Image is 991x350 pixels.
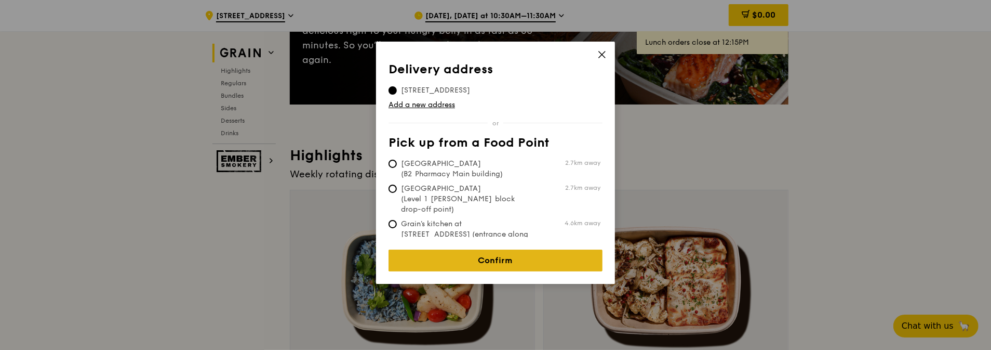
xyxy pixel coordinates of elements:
[389,86,397,95] input: [STREET_ADDRESS]
[389,160,397,168] input: [GEOGRAPHIC_DATA] (B2 Pharmacy Main building)2.7km away
[565,219,600,227] span: 4.6km away
[389,220,397,228] input: Grain's kitchen at [STREET_ADDRESS] (entrance along [PERSON_NAME][GEOGRAPHIC_DATA])4.6km away
[389,62,602,81] th: Delivery address
[565,184,600,192] span: 2.7km away
[389,136,602,154] th: Pick up from a Food Point
[389,85,483,96] span: [STREET_ADDRESS]
[389,159,543,179] span: [GEOGRAPHIC_DATA] (B2 Pharmacy Main building)
[565,159,600,167] span: 2.7km away
[389,219,543,261] span: Grain's kitchen at [STREET_ADDRESS] (entrance along [PERSON_NAME][GEOGRAPHIC_DATA])
[389,100,602,110] a: Add a new address
[389,184,543,215] span: [GEOGRAPHIC_DATA] (Level 1 [PERSON_NAME] block drop-off point)
[389,250,602,271] a: Confirm
[389,185,397,193] input: [GEOGRAPHIC_DATA] (Level 1 [PERSON_NAME] block drop-off point)2.7km away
